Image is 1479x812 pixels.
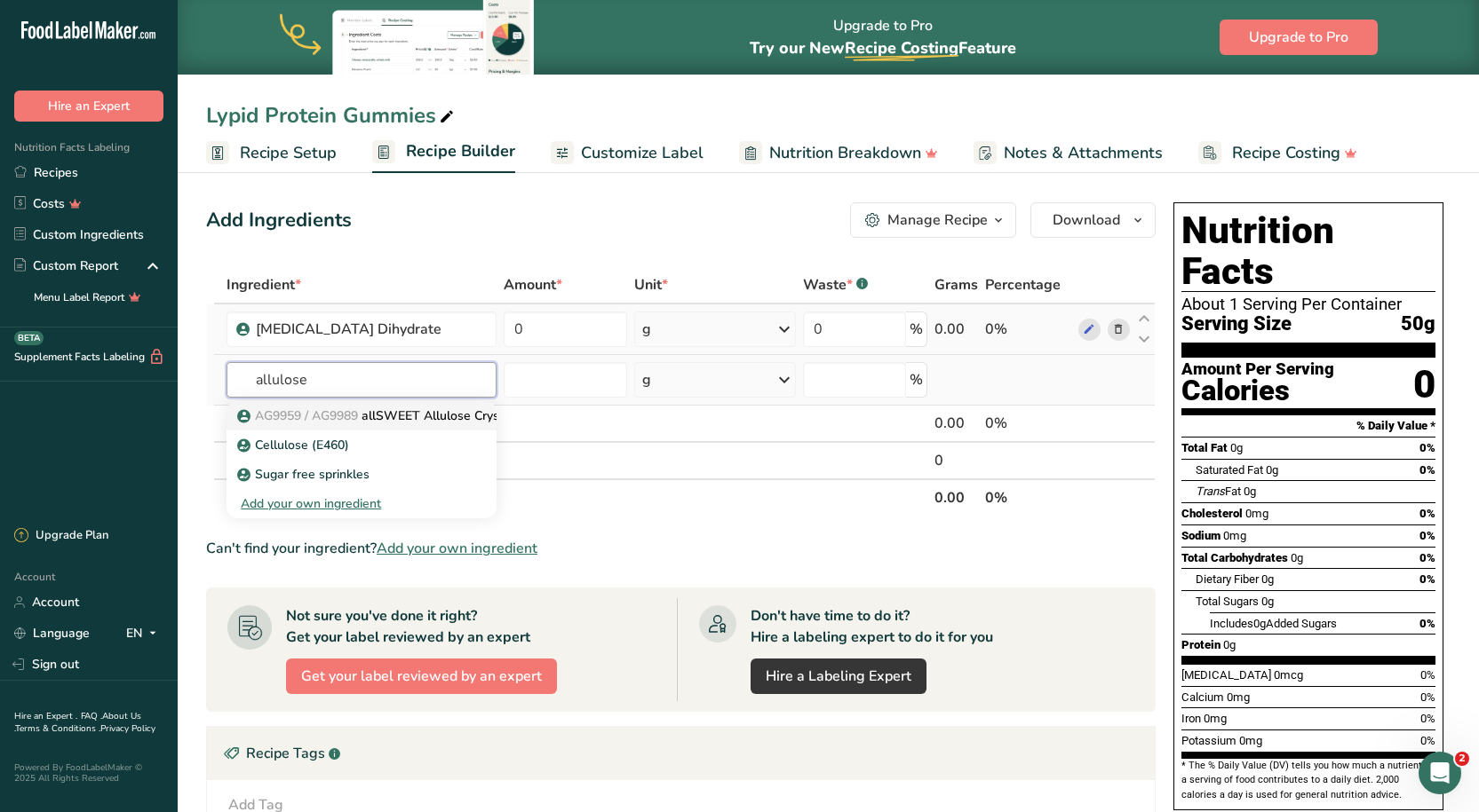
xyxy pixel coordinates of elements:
[227,274,301,296] span: Ingredient
[14,527,108,545] div: Upgrade Plan
[1181,759,1435,802] section: * The % Daily Value (DV) tells you how much a nutrient in a serving of food contributes to a dail...
[1253,617,1266,630] span: 0g
[1419,551,1435,564] span: 0%
[81,710,102,722] a: FAQ .
[750,1,1016,75] div: Upgrade to Pro
[1245,507,1268,520] span: 0mg
[1261,595,1274,608] span: 0g
[241,465,370,484] p: Sugar free sprinkles
[1239,734,1262,747] span: 0mg
[227,362,497,398] input: Add Ingredient
[551,133,704,173] a: Customize Label
[750,37,1016,59] span: Try our New Feature
[1181,296,1435,313] div: About 1 Serving Per Container
[1181,415,1435,437] section: % Daily Value *
[227,401,497,430] a: AG9959 / AG9989allSWEET Allulose Crystalline Powder
[14,91,163,122] button: Hire an Expert
[1196,595,1259,608] span: Total Sugars
[14,331,44,345] div: BETA
[1223,638,1236,651] span: 0g
[240,141,337,165] span: Recipe Setup
[1196,485,1241,498] span: Fat
[1266,463,1278,477] span: 0g
[1181,734,1236,747] span: Potassium
[256,319,478,340] div: [MEDICAL_DATA] Dihydrate
[985,413,1071,434] div: 0%
[1181,378,1334,404] div: Calories
[751,605,993,648] div: Don't have time to do it? Hire a labeling expert to do it for you
[642,369,651,390] div: g
[227,430,497,460] a: Cellulose (E460)
[845,37,958,59] span: Recipe Costing
[1455,752,1469,766] span: 2
[14,256,118,275] div: Custom Report
[985,274,1061,296] span: Percentage
[1419,463,1435,477] span: 0%
[803,274,868,296] div: Waste
[1196,463,1263,477] span: Saturated Fat
[15,722,100,735] a: Terms & Conditions .
[227,460,497,489] a: Sugar free sprinkles
[100,722,155,735] a: Privacy Policy
[1181,551,1288,564] span: Total Carbohydrates
[206,99,457,131] div: Lypid Protein Gummies
[1419,441,1435,454] span: 0%
[227,489,497,518] div: Add your own ingredient
[931,478,982,516] th: 0.00
[1181,690,1224,704] span: Calcium
[1274,668,1303,682] span: 0mcg
[1053,209,1120,231] span: Download
[1210,617,1337,630] span: Includes Added Sugars
[642,319,651,340] div: g
[974,133,1163,173] a: Notes & Attachments
[207,727,1155,780] div: Recipe Tags
[14,710,77,722] a: Hire an Expert .
[1204,712,1227,725] span: 0mg
[1420,712,1435,725] span: 0%
[206,133,337,173] a: Recipe Setup
[1419,529,1435,542] span: 0%
[286,658,557,694] button: Get your label reviewed by an expert
[301,666,542,687] span: Get your label reviewed by an expert
[739,133,938,173] a: Nutrition Breakdown
[934,274,978,296] span: Grams
[1420,734,1435,747] span: 0%
[406,139,515,163] span: Recipe Builder
[1181,313,1292,335] span: Serving Size
[241,406,583,425] p: allSWEET Allulose Crystalline Powder
[14,710,141,735] a: About Us .
[1413,361,1435,408] div: 0
[1181,638,1221,651] span: Protein
[581,141,704,165] span: Customize Label
[206,206,352,235] div: Add Ingredients
[751,658,926,694] a: Hire a Labeling Expert
[1419,617,1435,630] span: 0%
[982,478,1075,516] th: 0%
[1004,141,1163,165] span: Notes & Attachments
[934,319,978,340] div: 0.00
[1181,712,1201,725] span: Iron
[1420,690,1435,704] span: 0%
[241,494,482,513] div: Add your own ingredient
[1223,529,1246,542] span: 0mg
[1419,752,1461,794] iframe: Intercom live chat
[887,209,988,231] div: Manage Recipe
[1198,133,1357,173] a: Recipe Costing
[126,623,163,644] div: EN
[377,538,537,559] span: Add your own ingredient
[504,274,562,296] span: Amount
[1196,485,1225,498] i: Trans
[1419,507,1435,520] span: 0%
[769,141,921,165] span: Nutrition Breakdown
[1181,361,1334,378] div: Amount Per Serving
[985,319,1071,340] div: 0%
[1230,441,1243,454] span: 0g
[1291,551,1303,564] span: 0g
[1181,507,1243,520] span: Cholesterol
[14,618,90,649] a: Language
[1401,313,1435,335] span: 50g
[286,605,530,648] div: Not sure you've done it right? Get your label reviewed by an expert
[372,131,515,174] a: Recipe Builder
[1419,572,1435,586] span: 0%
[1261,572,1274,586] span: 0g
